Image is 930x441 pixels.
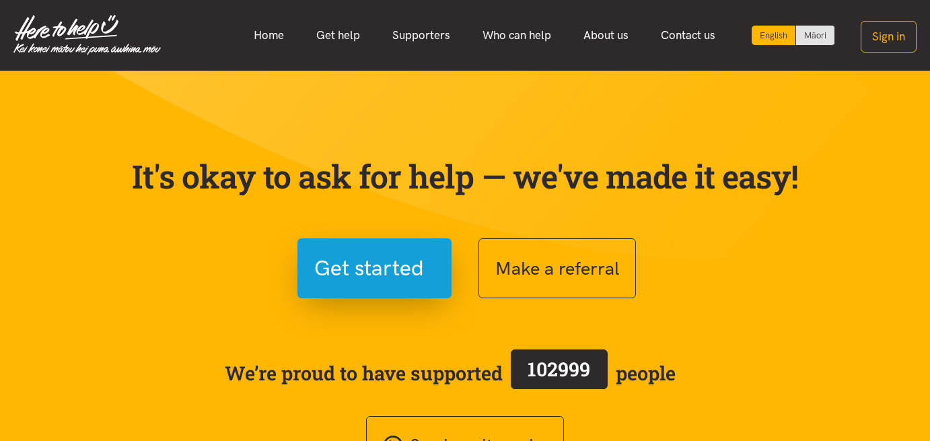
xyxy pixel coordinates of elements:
a: Contact us [645,21,731,50]
button: Sign in [861,21,917,53]
div: Current language [752,26,796,45]
span: 102999 [528,356,590,382]
img: Home [13,15,161,55]
a: About us [567,21,645,50]
span: We’re proud to have supported people [225,347,676,399]
button: Get started [297,238,452,298]
p: It's okay to ask for help — we've made it easy! [129,157,801,196]
button: Make a referral [478,238,636,298]
a: 102999 [503,347,616,399]
a: Get help [300,21,376,50]
a: Switch to Te Reo Māori [796,26,834,45]
div: Language toggle [752,26,835,45]
a: Who can help [466,21,567,50]
span: Get started [314,251,424,285]
a: Home [238,21,300,50]
a: Supporters [376,21,466,50]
